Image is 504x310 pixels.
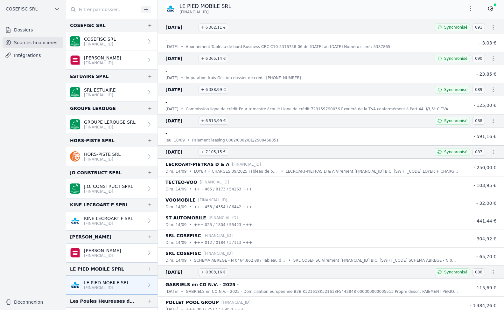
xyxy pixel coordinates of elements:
span: 090 [472,55,485,62]
span: - 591,16 € [473,134,496,139]
span: - 65,70 € [476,254,496,259]
span: + 8 303,16 € [199,268,228,276]
p: [FINANCIAL_ID] [84,221,133,226]
p: [FINANCIAL_ID] [84,285,129,290]
div: • [189,257,191,264]
span: 089 [472,86,485,93]
p: GABRIELS en CO N.V. - 2025 - Domiciliation européenne B2B K321618K321618F5442848 000000000005513 ... [186,288,458,295]
p: HORS-PISTE SRL [84,151,121,157]
a: COSEFISC SRL [FINANCIAL_ID] [66,32,157,51]
p: dim. 14/09 [165,257,186,264]
div: ESTUAIRE SPRL [70,72,108,80]
p: dim. 14/09 [165,186,186,192]
p: [FINANCIAL_ID] [84,42,116,47]
img: CBC_CREGBEBB.png [165,3,176,14]
span: Synchronisé [444,149,467,155]
p: GABRIELS en CO N.V. - 2025 - [165,281,239,288]
p: Abonnement Tableau de bord Business CBC C10-3316738-06 du [DATE] au [DATE] Numéro client: 5387865 [186,44,390,50]
div: • [289,257,291,264]
p: COSEFISC SRL [84,36,116,42]
p: - [165,67,167,75]
span: + 6 365,14 € [199,55,228,62]
p: VOOMOBILE [165,196,196,204]
span: - 304,92 € [473,236,496,241]
img: belfius-1.png [70,55,80,65]
p: Paiement leasing 0002/0002/BE/2500458851 [192,137,279,143]
a: GROUPE LEROUGE SRL [FINANCIAL_ID] [66,115,157,134]
p: [PERSON_NAME] [84,55,121,61]
div: KINE LECROART F SPRL [70,201,128,209]
span: Synchronisé [444,118,467,123]
img: BNP_BE_BUSINESS_GEBABEBB.png [70,183,80,194]
p: SRL ESTUAIRE [84,87,116,93]
span: + 6 513,99 € [199,117,228,125]
p: [DATE] [165,75,178,81]
p: SRL COSEFISC [165,232,201,239]
div: • [189,222,191,228]
p: [DATE] [165,44,178,50]
p: dim. 14/09 [165,204,186,210]
p: [FINANCIAL_ID] [84,93,116,98]
p: LE PIED MOBILE SRL [84,279,129,286]
span: - 441,44 € [473,218,496,224]
a: Dossiers [3,24,63,36]
div: COSEFISC SRL [70,22,106,29]
button: COSEFISC SRL [3,4,63,14]
p: +++ 012 / 0184 / 37113 +++ [194,239,252,246]
p: - [165,98,167,106]
a: [PERSON_NAME] [FINANCIAL_ID] [66,244,157,262]
p: [DATE] [165,106,178,112]
p: LE PIED MOBILE SRL [179,3,231,10]
span: - 103,95 € [473,183,496,188]
p: - [165,129,167,137]
p: +++ 465 / 8173 / 54263 +++ [194,186,252,192]
div: • [181,106,183,112]
p: [FINANCIAL_ID] [84,253,121,258]
div: • [181,288,183,295]
img: belfius-1.png [70,248,80,258]
span: - 115,69 € [473,285,496,290]
p: [FINANCIAL_ID] [232,161,261,168]
p: - [165,36,167,44]
span: 087 [472,148,485,156]
img: CBC_CREGBEBB.png [70,216,80,226]
a: [PERSON_NAME] [FINANCIAL_ID] [66,51,157,70]
span: + 6 388,99 € [199,86,228,93]
div: • [189,186,191,192]
span: 086 [472,268,485,276]
p: dim. 14/09 [165,168,186,175]
p: SRL COSEFISC [165,250,201,257]
div: • [189,204,191,210]
div: JO CONSTRUCT SPRL [70,169,122,176]
img: BNP_BE_BUSINESS_GEBABEBB.png [70,87,80,97]
p: KINE LECROART F SRL [84,215,133,222]
p: [FINANCIAL_ID] [200,179,229,185]
p: J.O. CONSTRUCT SPRL [84,183,133,189]
div: • [181,75,183,81]
img: BNP_BE_BUSINESS_GEBABEBB.png [70,119,80,129]
span: - 1 484,26 € [470,303,496,308]
p: dim. 14/09 [165,239,186,246]
div: [PERSON_NAME] [70,233,111,241]
input: Filtrer par dossier... [66,4,139,15]
p: [FINANCIAL_ID] [221,299,251,306]
span: 088 [472,117,485,125]
span: [DATE] [165,86,196,93]
span: Synchronisé [444,87,467,92]
a: SRL ESTUAIRE [FINANCIAL_ID] [66,83,157,102]
p: LOYER + CHARGES 09/2025 Tableau de bord Business CBC le [DATE] [194,168,278,175]
p: [FINANCIAL_ID] [84,189,133,194]
p: ST AUTOMOBILE [165,214,206,222]
p: [PERSON_NAME] [84,247,121,254]
a: Intégrations [3,50,63,61]
span: - 32,00 € [476,201,496,206]
a: J.O. CONSTRUCT SPRL [FINANCIAL_ID] [66,179,157,198]
a: LE PIED MOBILE SRL [FINANCIAL_ID] [66,276,157,294]
p: dim. 14/09 [165,222,186,228]
p: [DATE] [165,288,178,295]
p: GROUPE LEROUGE SRL [84,119,136,125]
p: POLLET POOL GROUP [165,299,219,306]
a: HORS-PISTE SRL [FINANCIAL_ID] [66,147,157,166]
span: + 6 362,11 € [199,24,228,31]
span: - 3,03 € [479,40,496,45]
